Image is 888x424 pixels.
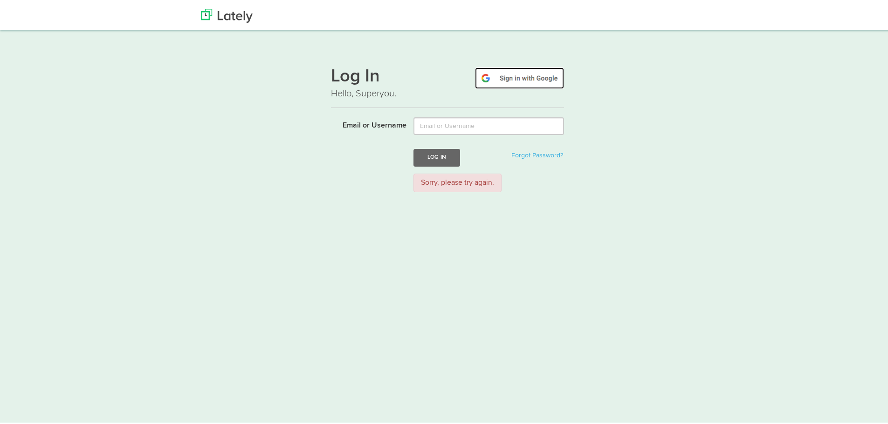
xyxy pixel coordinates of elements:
a: Forgot Password? [511,150,563,157]
label: Email or Username [324,115,406,129]
input: Email or Username [413,115,564,133]
h1: Log In [331,66,564,85]
p: Hello, Superyou. [331,85,564,99]
img: google-signin.png [475,66,564,87]
button: Log In [413,147,460,164]
div: Sorry, please try again. [413,172,502,191]
img: Lately [201,7,253,21]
